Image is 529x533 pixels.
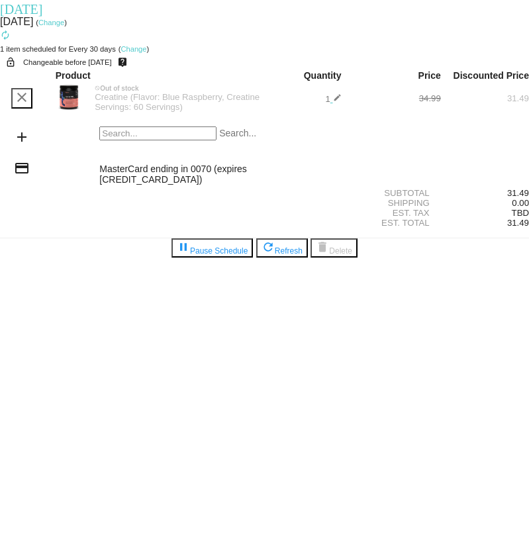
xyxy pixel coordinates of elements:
[99,126,216,140] input: Search...
[99,164,247,185] span: MasterCard ending in 0070 (expires [CREDIT_CARD_DATA])
[311,238,358,258] button: Delete
[353,218,441,228] div: Est. Total
[5,54,16,70] mat-icon: lock_open
[262,240,275,254] mat-icon: refresh
[99,164,341,174] mat-select: Payment Method
[454,70,529,81] strong: Discounted Price
[23,58,112,66] small: Changeable before [DATE]
[88,92,264,112] div: Creatine (Flavor: Blue Raspberry, Creatine Servings: 60 Servings)
[88,85,264,92] div: Out of stock
[256,238,308,258] button: Refresh
[512,208,529,218] span: TBD
[418,70,441,81] strong: Price
[262,246,303,256] span: Refresh
[316,240,329,254] mat-icon: delete
[36,19,67,26] small: ( )
[333,93,342,102] mat-icon: edit
[353,208,441,218] div: Est. Tax
[177,246,248,256] span: Pause Schedule
[38,19,64,26] a: Change
[120,45,146,53] a: Change
[119,45,150,53] small: ( )
[512,198,529,208] span: 0.00
[95,85,100,91] mat-icon: not_interested
[353,198,441,208] div: Shipping
[507,218,529,228] span: 31.49
[177,240,190,254] mat-icon: pause
[117,54,128,70] mat-icon: live_help
[304,70,342,81] strong: Quantity
[325,94,341,104] span: 1
[353,188,441,198] div: Subtotal
[171,238,253,258] button: Pause Schedule
[56,84,82,111] img: Image-1-Creatine-60S-Blue-Raspb-1000x1000-1.png
[56,70,91,81] strong: Product
[14,129,30,145] mat-icon: add
[316,246,352,256] span: Delete
[441,93,529,103] div: 31.49
[14,89,30,105] mat-icon: clear
[353,93,441,103] div: 34.99
[219,128,256,138] label: Search...
[441,188,529,198] div: 31.49
[14,160,30,176] mat-icon: credit_card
